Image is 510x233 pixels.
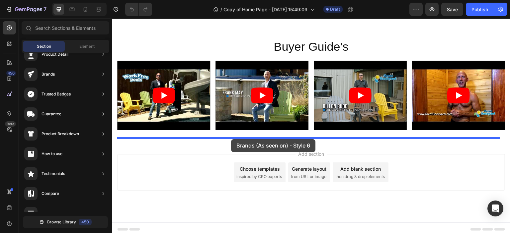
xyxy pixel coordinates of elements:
button: Publish [466,3,494,16]
button: Browse Library450 [23,216,108,228]
div: Bundle [42,210,54,217]
div: How to use [42,150,62,157]
div: Compare [42,190,59,197]
span: Copy of Home Page - [DATE] 15:49:09 [223,6,307,13]
div: Guarantee [42,111,61,117]
input: Search Sections & Elements [22,21,109,34]
span: / [220,6,222,13]
span: Section [37,43,51,49]
div: Beta [5,121,16,127]
div: Testimonials [42,170,65,177]
button: 7 [3,3,49,16]
button: Save [441,3,463,16]
p: 7 [43,5,46,13]
iframe: To enrich screen reader interactions, please activate Accessibility in Grammarly extension settings [112,19,510,233]
div: 450 [79,219,92,225]
span: Draft [330,6,340,12]
span: Browse Library [47,219,76,225]
div: Publish [471,6,488,13]
div: Product Breakdown [42,131,79,137]
div: 450 [6,71,16,76]
div: Undo/Redo [125,3,152,16]
span: Element [79,43,95,49]
div: Brands [42,71,55,78]
span: Save [447,7,458,12]
div: Trusted Badges [42,91,71,97]
div: Product Detail [42,51,68,58]
div: Open Intercom Messenger [487,201,503,216]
